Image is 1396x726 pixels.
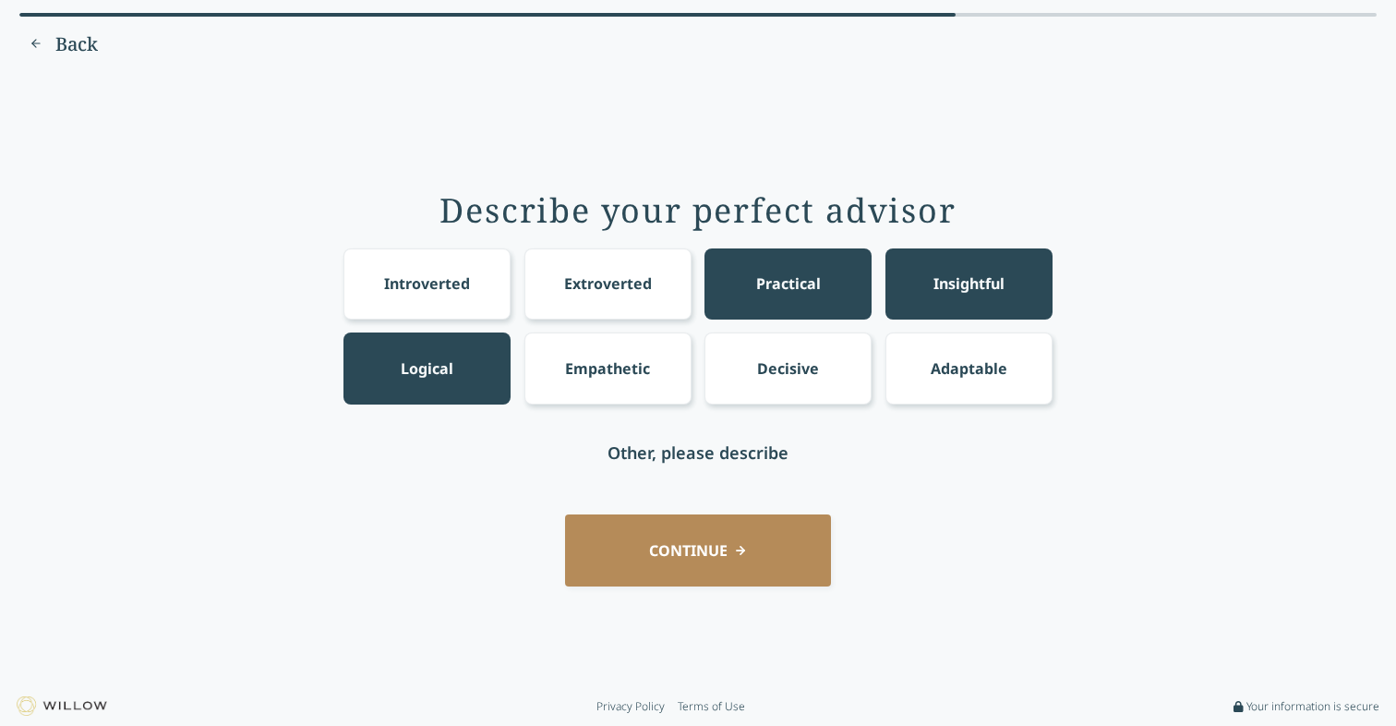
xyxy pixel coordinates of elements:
[565,514,831,586] button: CONTINUE
[756,272,821,295] div: Practical
[757,357,819,380] div: Decisive
[565,357,650,380] div: Empathetic
[17,696,107,716] img: Willow logo
[384,272,470,295] div: Introverted
[19,13,956,17] div: 69% complete
[678,699,745,714] a: Terms of Use
[1246,699,1379,714] span: Your information is secure
[931,357,1007,380] div: Adaptable
[933,272,1005,295] div: Insightful
[19,30,107,59] button: Previous question
[608,440,788,466] div: Other, please describe
[564,272,652,295] div: Extroverted
[596,699,665,714] a: Privacy Policy
[401,357,453,380] div: Logical
[439,192,956,229] div: Describe your perfect advisor
[55,31,98,57] span: Back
